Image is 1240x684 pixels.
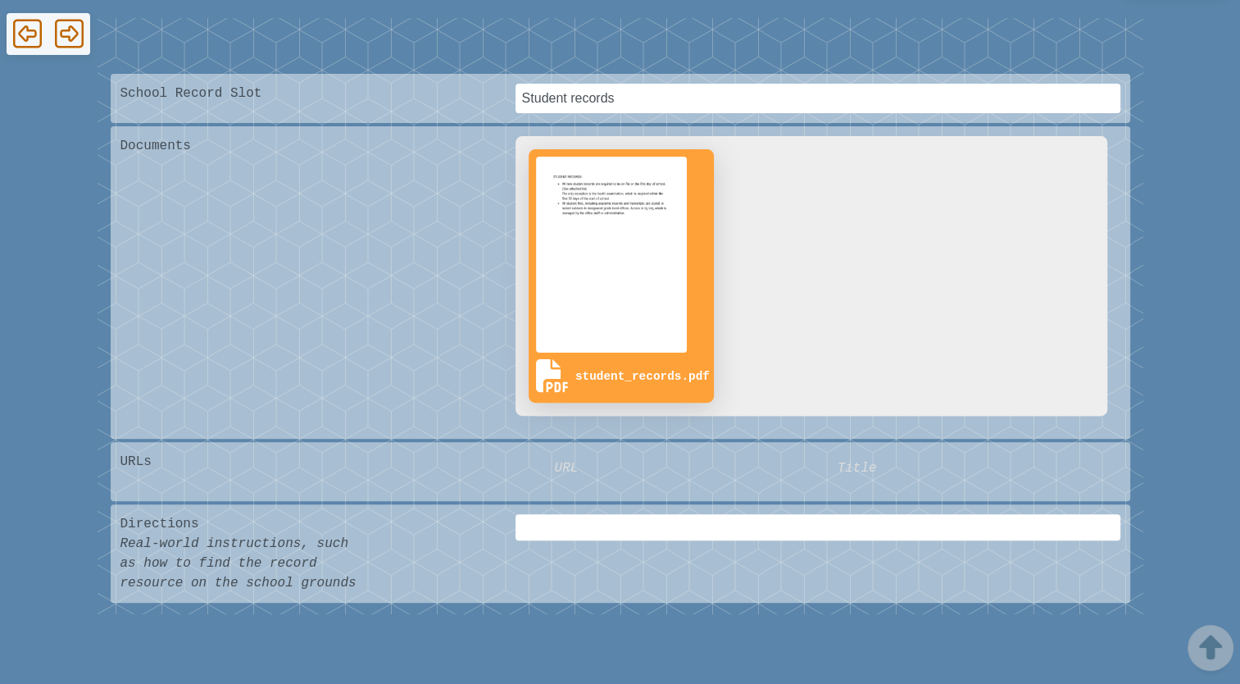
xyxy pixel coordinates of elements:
[555,458,831,478] span: URL
[529,149,715,403] a: student_records.pdf
[120,136,445,156] p: Documents
[55,17,84,50] span: Forward
[120,452,445,472] p: URLs
[120,534,445,593] p: Real-world instructions, such as how to find the record resource on the school grounds
[13,17,42,50] span: Back
[120,514,445,534] p: Directions
[533,153,690,356] img: student_records.pdf
[1197,628,1224,668] button: Scroll Top
[838,458,1114,478] span: Title
[575,370,710,384] span: student_records.pdf
[120,84,445,103] p: School Record Slot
